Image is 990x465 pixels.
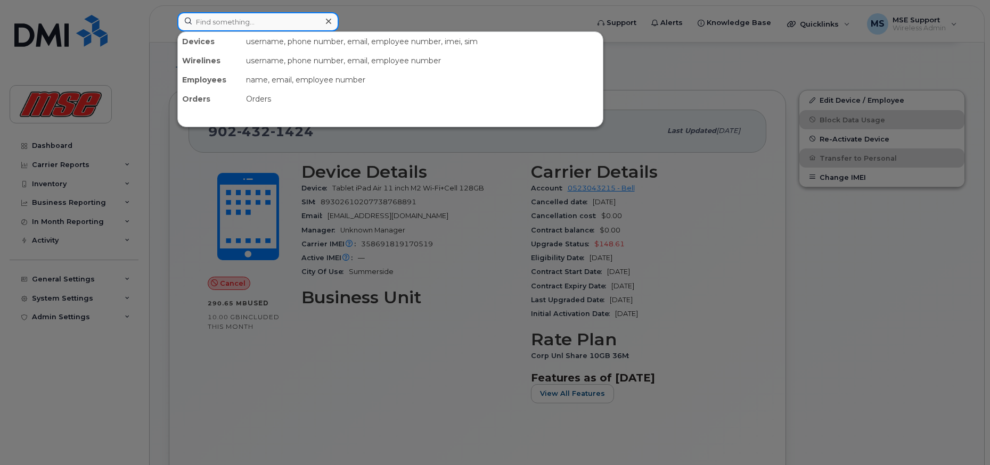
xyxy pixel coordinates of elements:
[242,51,603,70] div: username, phone number, email, employee number
[178,70,242,89] div: Employees
[242,89,603,109] div: Orders
[178,89,242,109] div: Orders
[178,32,242,51] div: Devices
[242,70,603,89] div: name, email, employee number
[178,51,242,70] div: Wirelines
[242,32,603,51] div: username, phone number, email, employee number, imei, sim
[177,12,339,31] input: Find something...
